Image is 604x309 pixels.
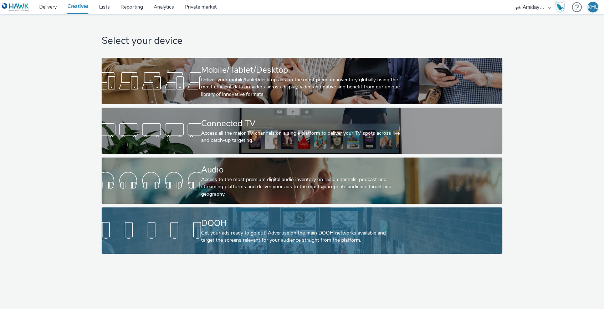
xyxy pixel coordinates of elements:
a: Hawk Academy [555,1,568,13]
img: undefined Logo [2,3,29,12]
img: Hawk Academy [555,1,565,13]
a: Mobile/Tablet/DesktopDeliver your mobile/tablet/desktop ads on the most premium inventory globall... [102,58,503,104]
div: Get your ads ready to go out! Advertise on the main DOOH networks available and target the screen... [201,230,400,244]
a: Connected TVAccess all the major TV channels on a single platform to deliver your TV spots across... [102,108,503,154]
div: Audio [201,164,400,176]
div: DOOH [201,217,400,230]
div: Mobile/Tablet/Desktop [201,64,400,76]
h1: Select your device [102,34,503,48]
a: DOOHGet your ads ready to go out! Advertise on the main DOOH networks available and target the sc... [102,207,503,254]
div: Connected TV [201,117,400,130]
div: Deliver your mobile/tablet/desktop ads on the most premium inventory globally using the most effi... [201,76,400,98]
a: AudioAccess to the most premium digital audio inventory on radio channels, podcast and streaming ... [102,158,503,204]
div: Access all the major TV channels on a single platform to deliver your TV spots across live and ca... [201,130,400,144]
div: Access to the most premium digital audio inventory on radio channels, podcast and streaming platf... [201,176,400,198]
div: KHL [588,2,598,12]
